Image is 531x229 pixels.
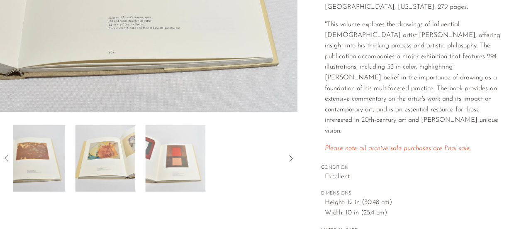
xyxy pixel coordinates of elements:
img: Thinking Is Form: The Drawings of Joseph Beuys [145,125,205,192]
img: Thinking Is Form: The Drawings of Joseph Beuys [5,125,65,192]
span: Height: 12 in (30.48 cm) [325,197,508,208]
span: Excellent. [325,172,508,182]
span: Please note all archive sale purchases are final sale. [325,145,471,152]
img: Thinking Is Form: The Drawings of Joseph Beuys [75,125,135,192]
span: CONDITION [321,164,508,172]
span: DIMENSIONS [321,190,508,197]
p: "This volume explores the drawings of influential [DEMOGRAPHIC_DATA] artist [PERSON_NAME], offeri... [325,20,508,137]
span: Width: 10 in (25.4 cm) [325,208,508,219]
